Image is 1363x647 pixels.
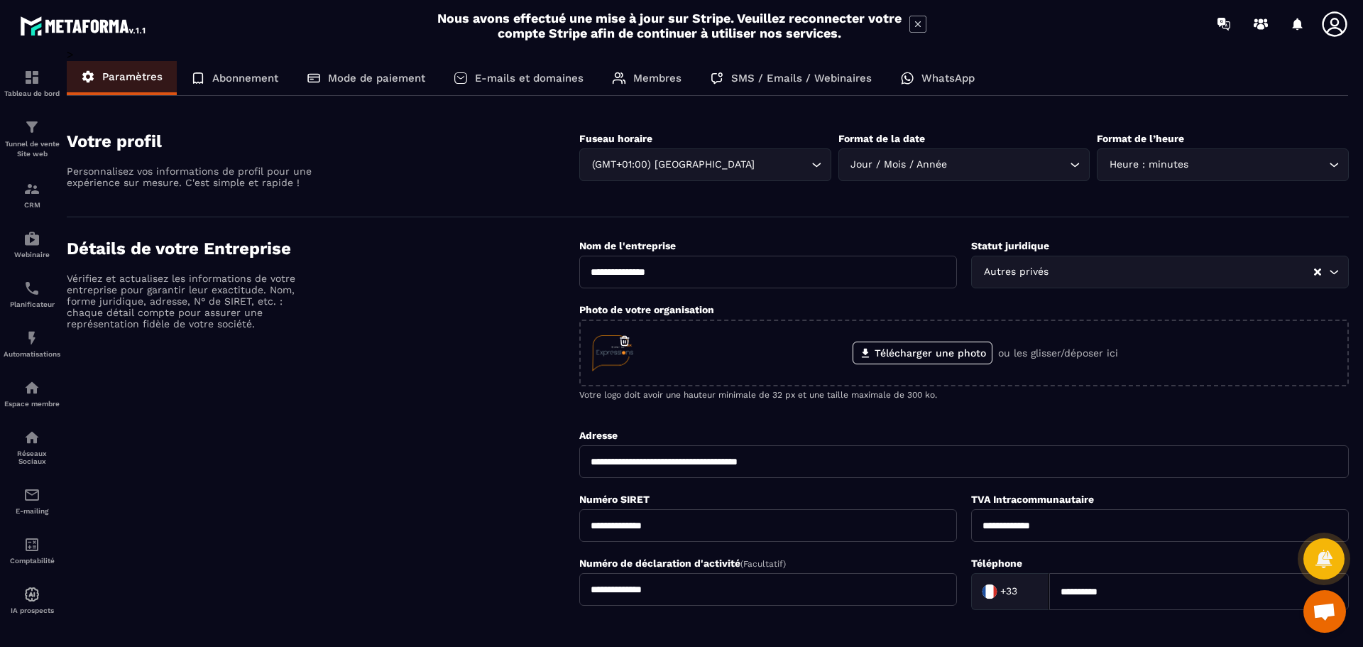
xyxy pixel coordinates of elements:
p: Paramètres [102,70,163,83]
img: automations [23,586,40,603]
img: formation [23,180,40,197]
label: Adresse [579,430,618,441]
label: Code NAF [579,626,627,637]
label: Numéro de déclaration d'activité [579,558,786,569]
label: Nom de l'entreprise [579,240,676,251]
a: automationsautomationsAutomatisations [4,319,60,369]
div: Search for option [1097,148,1349,181]
a: social-networksocial-networkRéseaux Sociaux [4,418,60,476]
span: Autres privés [980,264,1051,280]
img: logo [20,13,148,38]
h4: Votre profil [67,131,579,151]
label: Télécharger une photo [853,342,992,364]
p: E-mails et domaines [475,72,584,85]
input: Search for option [757,157,808,173]
p: Webinaire [4,251,60,259]
a: emailemailE-mailing [4,476,60,526]
img: formation [23,119,40,136]
p: Personnalisez vos informations de profil pour une expérience sur mesure. C'est simple et rapide ! [67,165,315,188]
img: automations [23,379,40,396]
input: Search for option [1191,157,1325,173]
p: WhatsApp [921,72,975,85]
img: social-network [23,429,40,446]
a: automationsautomationsEspace membre [4,369,60,418]
img: email [23,486,40,504]
p: Réseaux Sociaux [4,450,60,465]
a: accountantaccountantComptabilité [4,526,60,575]
label: Format de l’heure [1097,133,1184,144]
span: (GMT+01:00) [GEOGRAPHIC_DATA] [589,157,757,173]
label: Format de la date [838,133,925,144]
p: Espace membre [4,400,60,408]
p: Votre logo doit avoir une hauteur minimale de 32 px et une taille maximale de 300 ko. [579,390,1349,400]
img: formation [23,69,40,86]
span: +33 [1000,585,1017,599]
img: scheduler [23,280,40,297]
label: TVA Intracommunautaire [971,494,1094,505]
div: Search for option [579,148,831,181]
label: Statut juridique [971,240,1049,251]
p: SMS / Emails / Webinaires [731,72,872,85]
p: Tunnel de vente Site web [4,139,60,159]
button: Clear Selected [1314,267,1321,278]
label: Numéro SIRET [579,494,650,505]
p: ou les glisser/déposer ici [998,347,1118,359]
div: Search for option [838,148,1090,181]
a: automationsautomationsWebinaire [4,219,60,269]
img: automations [23,230,40,247]
div: Search for option [971,256,1349,288]
p: Abonnement [212,72,278,85]
label: Fuseau horaire [579,133,652,144]
a: Ouvrir le chat [1303,590,1346,633]
input: Search for option [1020,581,1034,602]
p: Vérifiez et actualisez les informations de votre entreprise pour garantir leur exactitude. Nom, f... [67,273,315,330]
img: accountant [23,536,40,553]
p: IA prospects [4,607,60,614]
input: Search for option [951,157,1067,173]
p: CRM [4,201,60,209]
a: schedulerschedulerPlanificateur [4,269,60,319]
a: formationformationCRM [4,170,60,219]
span: (Facultatif) [740,559,786,569]
p: Tableau de bord [4,89,60,97]
h2: Nous avons effectué une mise à jour sur Stripe. Veuillez reconnecter votre compte Stripe afin de ... [437,11,902,40]
p: Planificateur [4,300,60,308]
p: Mode de paiement [328,72,425,85]
div: Search for option [971,573,1049,610]
img: automations [23,330,40,347]
a: formationformationTableau de bord [4,58,60,108]
input: Search for option [1051,264,1313,280]
a: formationformationTunnel de vente Site web [4,108,60,170]
span: Heure : minutes [1106,157,1191,173]
label: Téléphone [971,558,1022,569]
span: Jour / Mois / Année [848,157,951,173]
label: Photo de votre organisation [579,304,714,315]
p: Automatisations [4,350,60,358]
p: Comptabilité [4,557,60,565]
p: E-mailing [4,507,60,515]
img: Country Flag [975,577,1004,606]
h4: Détails de votre Entreprise [67,239,579,259]
p: Membres [633,72,681,85]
